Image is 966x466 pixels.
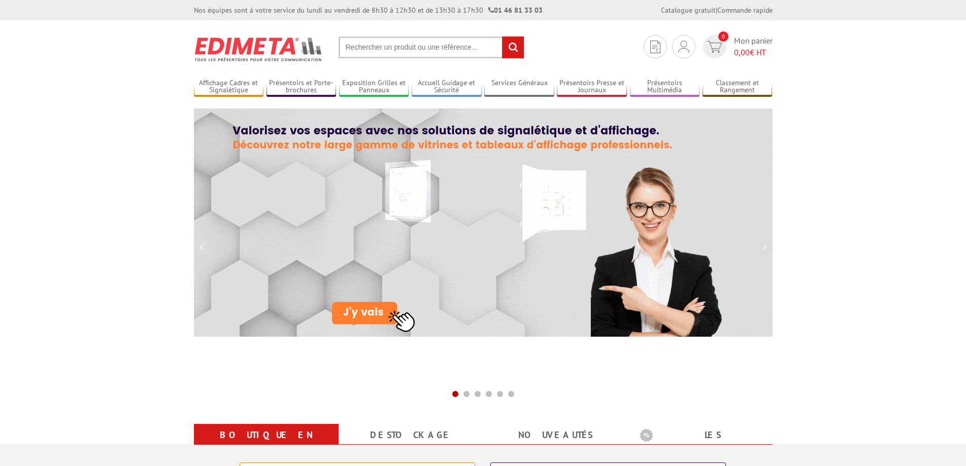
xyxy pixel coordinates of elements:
a: Commande rapide [717,6,773,15]
img: devis rapide [707,41,722,53]
a: Présentoirs Multimédia [630,79,700,95]
a: devis rapide 0 Mon panier 0,00€ HT [701,35,773,58]
a: Les promotions [640,426,760,462]
strong: 01 46 81 33 03 [488,6,543,15]
a: Classement et Rangement [703,79,773,95]
input: Rechercher un produit ou une référence... [339,37,524,58]
b: Les promotions [640,426,767,446]
span: Mon panier [734,35,773,58]
a: Catalogue gratuit [661,6,716,15]
a: Affichage Cadres et Signalétique [194,79,264,95]
img: devis rapide [678,41,689,53]
span: € HT [734,47,773,58]
a: Boutique en ligne [206,426,326,462]
img: devis rapide [650,41,660,53]
a: Destockage [351,426,471,444]
input: rechercher [502,37,524,58]
a: nouveautés [495,426,616,444]
a: Exposition Grilles et Panneaux [339,79,409,95]
img: Présentoir, panneau, stand - Edimeta - PLV, affichage, mobilier bureau, entreprise [194,30,323,68]
a: Présentoirs et Porte-brochures [267,79,337,95]
a: Présentoirs Presse et Journaux [557,79,627,95]
div: | [661,5,773,15]
a: Services Généraux [484,79,554,95]
a: Accueil Guidage et Sécurité [412,79,482,95]
div: Nos équipes sont à votre service du lundi au vendredi de 8h30 à 12h30 et de 13h30 à 17h30 [194,5,543,15]
span: 0,00 [734,47,750,57]
span: 0 [718,31,728,42]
